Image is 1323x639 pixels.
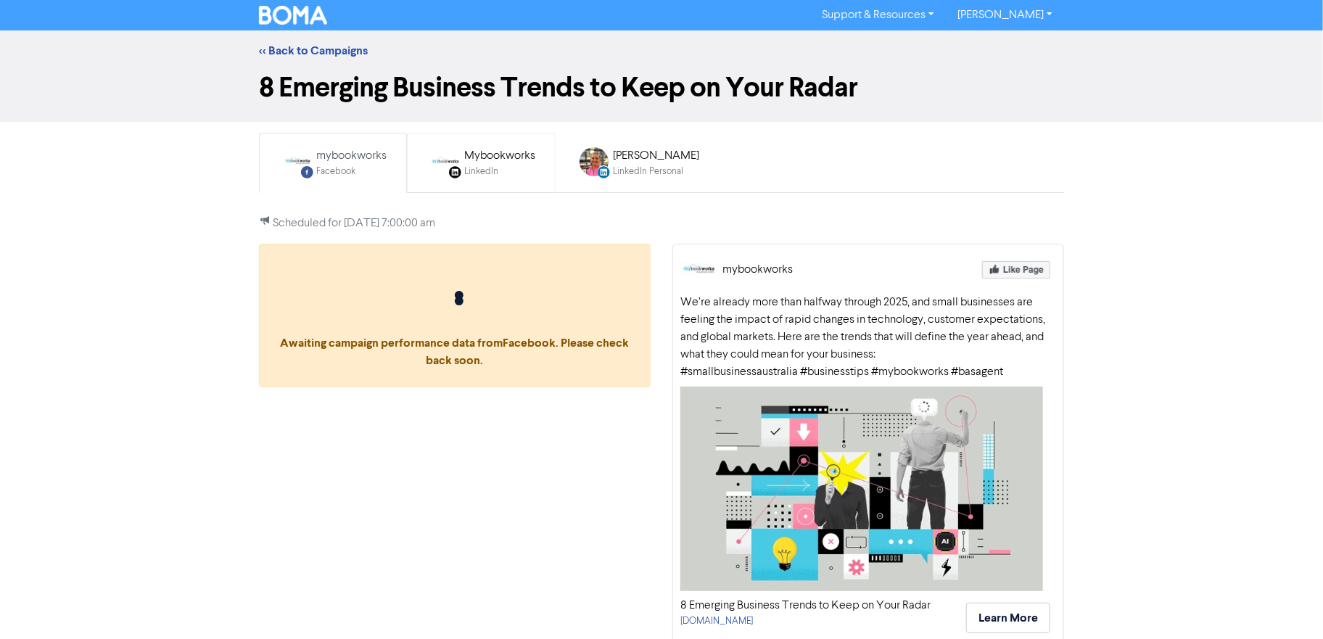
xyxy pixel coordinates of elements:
[680,617,753,626] a: [DOMAIN_NAME]
[431,147,460,176] img: LINKEDIN
[283,147,312,176] img: FACEBOOK_POST
[259,71,1064,104] h1: 8 Emerging Business Trends to Keep on Your Radar
[680,252,717,288] img: mybookworks
[464,165,535,178] div: LinkedIn
[580,147,609,176] img: LINKEDIN_PERSONAL
[613,147,699,165] div: [PERSON_NAME]
[946,4,1064,27] a: [PERSON_NAME]
[316,147,387,165] div: mybookworks
[613,165,699,178] div: LinkedIn Personal
[966,603,1050,633] button: Learn More
[680,597,931,614] div: 8 Emerging Business Trends to Keep on Your Radar
[259,44,368,58] a: << Back to Campaigns
[259,215,1064,232] p: Scheduled for [DATE] 7:00:00 am
[316,165,387,178] div: Facebook
[966,612,1050,624] a: Learn More
[1142,482,1323,639] iframe: Chat Widget
[464,147,535,165] div: Mybookworks
[982,261,1050,279] img: Like Page
[259,6,327,25] img: BOMA Logo
[680,387,1043,591] img: Your Selected Media
[810,4,946,27] a: Support & Resources
[680,294,1056,381] div: We’re already more than halfway through 2025, and small businesses are feeling the impact of rapi...
[722,261,793,279] div: mybookworks
[274,291,635,368] span: Awaiting campaign performance data from Facebook . Please check back soon.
